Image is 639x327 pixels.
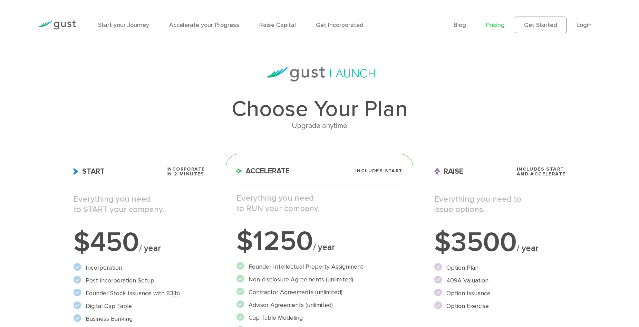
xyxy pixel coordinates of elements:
div: Upgrade anytime [63,120,577,132]
a: Login [577,21,592,29]
a: Get Started [515,17,567,33]
p: Everything you need to RUN your company. [236,193,402,214]
div: $1250 [236,228,402,255]
div: $3500 [434,229,566,256]
li: Cap Table Modeling [236,313,402,323]
li: 409A Valuation [434,276,566,285]
span: / year [313,242,335,252]
img: Raise Icon [434,168,440,175]
span: Accelerate [236,167,290,175]
li: Non-disclosure Agreements (unlimited) [236,275,402,284]
a: Start your Journey [98,21,149,29]
a: Pricing [486,21,505,29]
p: Everything you need to issue options. [434,194,566,215]
span: Raise [434,168,463,175]
img: Accelerate Icon [236,168,242,174]
li: Option Issuance [434,289,566,298]
li: Business Banking [74,314,205,324]
li: Digital Cap Table [74,301,205,311]
img: Start Icon X2 [74,168,79,175]
li: Advisor Agreements (unlimited) [236,300,402,310]
span: / year [517,243,539,253]
div: $450 [74,229,205,256]
span: Includes START [355,169,403,173]
span: Includes START and ACCELERATE [517,167,566,176]
img: Gust Logo [37,20,76,30]
img: gust-launch-logos.svg [264,67,375,81]
a: Accelerate your Progress [169,21,239,29]
span: Incorporate in 2 Minutes [166,167,205,176]
li: Option Exercise [434,301,566,311]
span: / year [139,243,161,253]
li: Incorporation [74,263,205,272]
li: Option Plan [434,263,566,272]
a: Blog [454,21,466,29]
span: Start [74,168,105,175]
a: Get Incorporated [316,21,364,29]
li: Founder Stock Issuance with 83(b) [74,289,205,298]
p: Everything you need to START your company. [74,194,205,215]
a: Raise Capital [259,21,296,29]
li: Post-incorporation Setup [74,276,205,285]
li: Contractor Agreements (unlimited) [236,288,402,297]
h1: Choose Your Plan [63,98,577,120]
li: Founder Intellectual Property Assignment [236,262,402,271]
